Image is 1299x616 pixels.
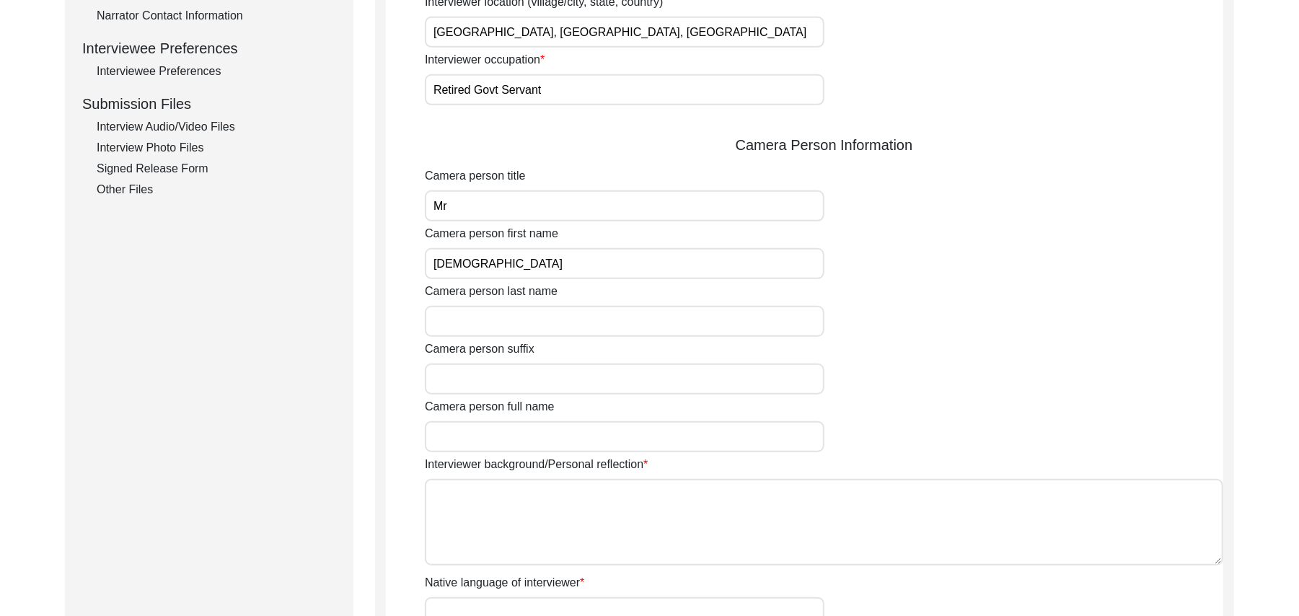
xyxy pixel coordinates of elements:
[425,574,584,591] label: Native language of interviewer
[425,225,558,242] label: Camera person first name
[97,139,336,157] div: Interview Photo Files
[97,160,336,177] div: Signed Release Form
[425,283,558,300] label: Camera person last name
[82,38,336,59] div: Interviewee Preferences
[97,7,336,25] div: Narrator Contact Information
[97,118,336,136] div: Interview Audio/Video Files
[82,93,336,115] div: Submission Files
[425,456,648,473] label: Interviewer background/Personal reflection
[97,181,336,198] div: Other Files
[425,51,545,69] label: Interviewer occupation
[425,134,1223,156] div: Camera Person Information
[425,167,526,185] label: Camera person title
[425,340,534,358] label: Camera person suffix
[425,398,555,415] label: Camera person full name
[97,63,336,80] div: Interviewee Preferences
